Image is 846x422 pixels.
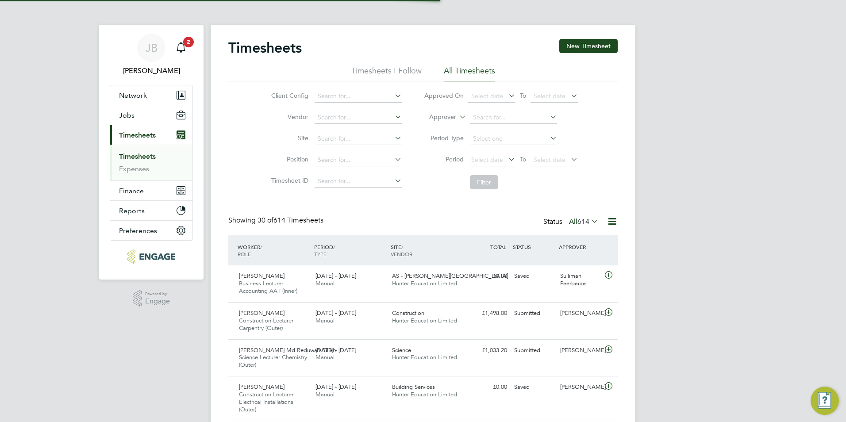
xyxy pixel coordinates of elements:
[392,280,457,287] span: Hunter Education Limited
[312,239,388,262] div: PERIOD
[315,391,335,398] span: Manual
[569,217,598,226] label: All
[424,155,464,163] label: Period
[172,34,190,62] a: 2
[269,176,308,184] label: Timesheet ID
[110,145,192,180] div: Timesheets
[315,309,356,317] span: [DATE] - [DATE]
[315,272,356,280] span: [DATE] - [DATE]
[239,317,293,332] span: Construction Lecturer Carpentry (Outer)
[511,343,557,358] div: Submitted
[444,65,495,81] li: All Timesheets
[534,156,565,164] span: Select date
[269,134,308,142] label: Site
[110,181,192,200] button: Finance
[557,343,603,358] div: [PERSON_NAME]
[119,165,149,173] a: Expenses
[315,133,402,145] input: Search for...
[239,383,285,391] span: [PERSON_NAME]
[269,113,308,121] label: Vendor
[239,280,297,295] span: Business Lecturer Accounting AAT (Inner)
[315,383,356,391] span: [DATE] - [DATE]
[490,243,506,250] span: TOTAL
[119,207,145,215] span: Reports
[401,243,403,250] span: /
[315,154,402,166] input: Search for...
[239,391,293,413] span: Construction Lecturer Electrical Installations (Outer)
[416,113,456,122] label: Approver
[239,346,336,354] span: [PERSON_NAME] Md Reduwan Billah
[110,201,192,220] button: Reports
[315,346,356,354] span: [DATE] - [DATE]
[315,280,335,287] span: Manual
[351,65,422,81] li: Timesheets I Follow
[559,39,618,53] button: New Timesheet
[392,346,411,354] span: Science
[99,25,204,280] nav: Main navigation
[183,37,194,47] span: 2
[228,216,325,225] div: Showing
[534,92,565,100] span: Select date
[392,309,424,317] span: Construction
[392,317,457,324] span: Hunter Education Limited
[424,92,464,100] label: Approved On
[119,131,156,139] span: Timesheets
[239,309,285,317] span: [PERSON_NAME]
[471,92,503,100] span: Select date
[392,383,435,391] span: Building Services
[235,239,312,262] div: WORKER
[543,216,600,228] div: Status
[392,391,457,398] span: Hunter Education Limited
[315,175,402,188] input: Search for...
[511,269,557,284] div: Saved
[110,85,192,105] button: Network
[811,387,839,415] button: Engage Resource Center
[145,290,170,298] span: Powered by
[465,343,511,358] div: £1,033.20
[133,290,170,307] a: Powered byEngage
[471,156,503,164] span: Select date
[260,243,262,250] span: /
[388,239,465,262] div: SITE
[314,250,327,257] span: TYPE
[269,155,308,163] label: Position
[391,250,412,257] span: VENDOR
[517,153,529,165] span: To
[110,105,192,125] button: Jobs
[315,353,335,361] span: Manual
[145,298,170,305] span: Engage
[465,306,511,321] div: £1,498.00
[465,269,511,284] div: £0.00
[511,306,557,321] div: Submitted
[392,353,457,361] span: Hunter Education Limited
[470,111,557,124] input: Search for...
[110,125,192,145] button: Timesheets
[119,91,147,100] span: Network
[511,380,557,395] div: Saved
[110,34,193,76] a: JB[PERSON_NAME]
[470,175,498,189] button: Filter
[110,221,192,240] button: Preferences
[239,353,307,368] span: Science Lecturer Chemistry (Outer)
[110,65,193,76] span: Jack Baron
[119,152,156,161] a: Timesheets
[239,272,285,280] span: [PERSON_NAME]
[258,216,273,225] span: 30 of
[269,92,308,100] label: Client Config
[392,272,508,280] span: AS - [PERSON_NAME][GEOGRAPHIC_DATA]
[315,317,335,324] span: Manual
[315,90,402,103] input: Search for...
[557,306,603,321] div: [PERSON_NAME]
[228,39,302,57] h2: Timesheets
[557,239,603,255] div: APPROVER
[577,217,589,226] span: 614
[470,133,557,145] input: Select one
[127,249,175,264] img: huntereducation-logo-retina.png
[146,42,158,54] span: JB
[119,187,144,195] span: Finance
[110,249,193,264] a: Go to home page
[517,90,529,101] span: To
[557,380,603,395] div: [PERSON_NAME]
[333,243,335,250] span: /
[315,111,402,124] input: Search for...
